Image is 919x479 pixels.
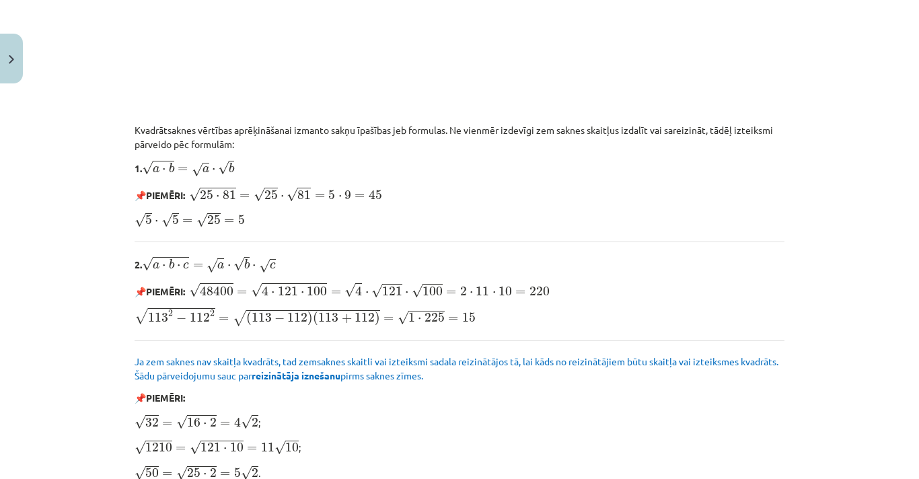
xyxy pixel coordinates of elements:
[238,215,245,225] span: 5
[529,287,550,296] span: 220
[244,259,250,269] span: b
[418,318,421,322] span: ⋅
[135,213,145,227] span: √
[281,195,284,199] span: ⋅
[369,190,382,200] span: 45
[270,262,276,269] span: c
[135,258,276,270] b: 2.
[285,443,299,452] span: 10
[375,311,380,326] span: )
[365,291,369,295] span: ⋅
[177,264,180,268] span: ⋅
[196,213,207,227] span: √
[218,161,229,175] span: √
[229,163,234,173] span: b
[331,290,341,295] span: =
[230,443,244,452] span: 10
[315,194,325,199] span: =
[278,287,298,296] span: 121
[224,219,234,224] span: =
[187,468,200,478] span: 25
[135,282,784,299] p: 📌
[168,310,173,317] span: 2
[246,311,252,326] span: (
[135,438,784,455] p: ;
[247,446,257,451] span: =
[210,468,217,478] span: 2
[252,264,256,268] span: ⋅
[203,473,207,477] span: ⋅
[355,194,365,199] span: =
[135,415,145,429] span: √
[203,422,207,427] span: ⋅
[142,161,153,175] span: √
[223,190,236,200] span: 81
[142,257,153,271] span: √
[237,290,247,295] span: =
[240,194,250,199] span: =
[371,284,382,298] span: √
[287,313,307,322] span: 112
[183,262,189,269] span: c
[259,259,270,273] span: √
[220,472,230,477] span: =
[261,443,274,452] span: 11
[355,313,375,322] span: 112
[169,163,174,173] span: b
[135,308,148,324] span: √
[182,219,192,224] span: =
[233,257,244,271] span: √
[462,313,476,322] span: 15
[200,190,213,200] span: 25
[135,413,784,431] p: ;
[210,418,217,427] span: 2
[422,287,443,296] span: 100
[192,163,203,177] span: √
[161,213,172,227] span: √
[425,313,445,322] span: 225
[190,441,200,455] span: √
[162,421,172,427] span: =
[448,316,458,322] span: =
[216,195,219,199] span: ⋅
[313,311,318,326] span: (
[148,313,168,322] span: 113
[217,262,224,269] span: a
[145,468,159,478] span: 50
[318,313,338,322] span: 113
[251,283,262,297] span: √
[355,286,362,296] span: 4
[252,418,258,427] span: 2
[342,314,352,323] span: +
[135,391,784,405] p: 📌
[153,166,159,173] span: a
[234,417,241,427] span: 4
[145,215,152,225] span: 5
[234,468,241,478] span: 5
[135,123,784,151] p: Kvadrātsaknes vērtības aprēķināšanai izmanto sakņu īpašības jeb formulas. Ne vienmēr izdevīgi zem...
[274,441,285,455] span: √
[190,313,210,322] span: 112
[189,188,200,202] span: √
[287,188,297,202] span: √
[274,314,285,323] span: −
[412,284,422,298] span: √
[515,290,525,295] span: =
[169,259,174,269] span: b
[297,190,311,200] span: 81
[492,291,496,295] span: ⋅
[446,290,456,295] span: =
[264,190,278,200] span: 25
[223,447,227,451] span: ⋅
[328,190,335,200] span: 5
[178,167,188,172] span: =
[460,287,467,296] span: 2
[146,189,185,201] b: PIEMĒRI:
[146,285,185,297] b: PIEMĒRI:
[145,418,159,427] span: 32
[476,287,489,296] span: 11
[146,392,185,404] b: PIEMĒRI:
[162,168,166,172] span: ⋅
[383,316,394,322] span: =
[252,468,258,478] span: 2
